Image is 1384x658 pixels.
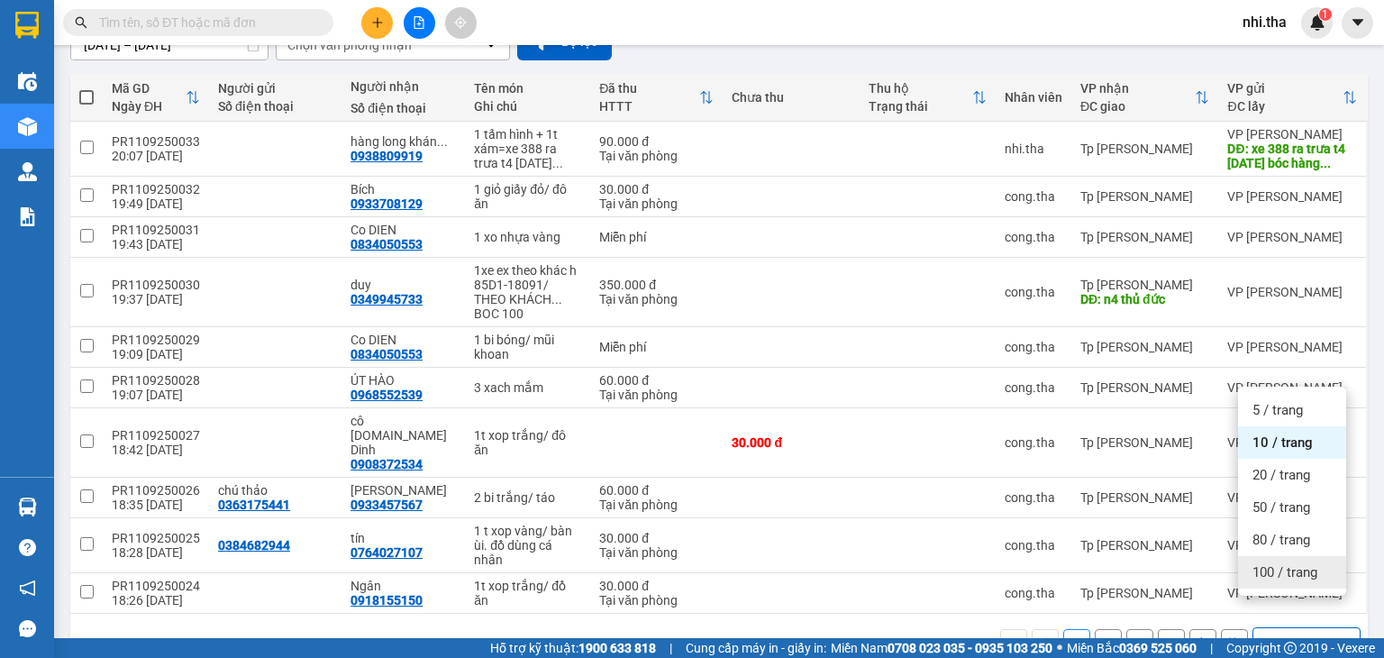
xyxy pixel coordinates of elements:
strong: 0369 525 060 [1119,641,1197,655]
span: caret-down [1350,14,1366,31]
div: Tên món [474,81,581,96]
div: 0363175441 [218,498,290,512]
div: 30.000 đ [599,531,714,545]
div: cong.tha [1005,490,1062,505]
div: cong.tha [1005,538,1062,553]
div: 0349945733 [351,292,423,306]
div: 10 / trang [1264,634,1320,652]
span: 10 / trang [1252,434,1313,452]
div: Tại văn phòng [599,149,714,163]
div: Trạng thái [869,99,972,114]
div: BOC 100 [474,306,581,321]
div: 18:28 [DATE] [112,545,200,560]
svg: open [1334,635,1349,650]
button: aim [445,7,477,39]
button: 3 [1126,629,1153,656]
div: PR1109250028 [112,373,200,388]
div: PR1109250025 [112,531,200,545]
strong: 0708 023 035 - 0935 103 250 [888,641,1052,655]
div: Miễn phí [599,230,714,244]
span: Miền Nam [831,638,1052,658]
button: plus [361,7,393,39]
div: 1t xop trắng/ đô ăn [474,428,581,457]
th: Toggle SortBy [590,74,723,122]
div: 1 giỏ giấy đỏ/ đô ăn [474,182,581,211]
div: cong.tha [1005,435,1062,450]
div: Tại văn phòng [599,388,714,402]
div: 3 xach mắm [474,380,581,395]
span: file-add [413,16,425,29]
div: 18:42 [DATE] [112,443,200,457]
div: 350.000 đ [599,278,714,292]
th: Toggle SortBy [103,74,209,122]
div: ĐC giao [1080,99,1195,114]
input: Tìm tên, số ĐT hoặc mã đơn [99,13,312,32]
div: Tp [PERSON_NAME] [1080,142,1209,156]
img: logo-vxr [15,12,39,39]
div: Ghi chú [474,99,581,114]
div: PR1109250027 [112,428,200,443]
div: PR1109250032 [112,182,200,196]
div: cong.tha [1005,380,1062,395]
img: warehouse-icon [18,117,37,136]
span: ... [551,292,562,306]
span: Miền Bắc [1067,638,1197,658]
span: ⚪️ [1057,644,1062,652]
span: message [19,620,36,637]
div: Ngày ĐH [112,99,186,114]
div: Số điện thoại [351,101,456,115]
div: 90.000 đ [599,134,714,149]
div: VP [PERSON_NAME] [1227,340,1356,354]
div: 2 bi trắng/ táo [474,490,581,505]
div: 0938809919 [351,149,423,163]
div: cong.tha [1005,285,1062,299]
img: solution-icon [18,207,37,226]
div: Tp [PERSON_NAME] [1080,380,1209,395]
div: 60.000 đ [599,483,714,498]
span: ... [552,156,563,170]
div: PR1109250033 [112,134,200,149]
div: cô trâm.BS Dinh [351,414,456,457]
th: Toggle SortBy [1218,74,1365,122]
div: cong.tha [1005,189,1062,204]
div: Tại văn phòng [599,196,714,211]
div: duy [351,278,456,292]
div: VP nhận [1080,81,1195,96]
span: 20 / trang [1252,466,1310,484]
div: DĐ: xe 388 ra trưa t4 10/9/25 bóc hàng long khánh về PR [1227,142,1356,170]
span: 1 [1322,8,1328,21]
div: 60.000 đ [599,373,714,388]
div: Co DIEN [351,223,456,237]
span: ... [1320,156,1331,170]
span: 50 / trang [1252,498,1310,516]
span: notification [19,580,36,597]
div: 19:43 [DATE] [112,237,200,251]
div: VP [PERSON_NAME] [1227,189,1356,204]
div: VP [PERSON_NAME] [1227,538,1356,553]
div: PR1109250029 [112,333,200,347]
div: 1 tấm hình + 1t xám=xe 388 ra trưa t4 10/9/25 bóc hàng long khánh về PR [474,127,581,170]
div: 19:37 [DATE] [112,292,200,306]
div: Co DIEN [351,333,456,347]
div: Người gửi [218,81,332,96]
span: ... [437,134,448,149]
div: Tại văn phòng [599,593,714,608]
span: aim [454,16,467,29]
span: 80 / trang [1252,531,1310,549]
span: 5 / trang [1252,401,1303,419]
div: VP [PERSON_NAME] [1227,285,1356,299]
span: nhi.tha [1228,11,1301,33]
div: ÚT HÀO [351,373,456,388]
img: warehouse-icon [18,498,37,516]
img: warehouse-icon [18,162,37,181]
div: PR1109250031 [112,223,200,237]
span: Hỗ trợ kỹ thuật: [490,638,656,658]
button: 2 [1095,629,1122,656]
div: Mã GD [112,81,186,96]
div: 1t xop trắng/ đồ ăn [474,579,581,608]
div: Tp [PERSON_NAME] [1080,189,1209,204]
span: | [669,638,672,658]
div: Tp [PERSON_NAME] [1080,538,1209,553]
span: copyright [1284,642,1297,654]
div: tín [351,531,456,545]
